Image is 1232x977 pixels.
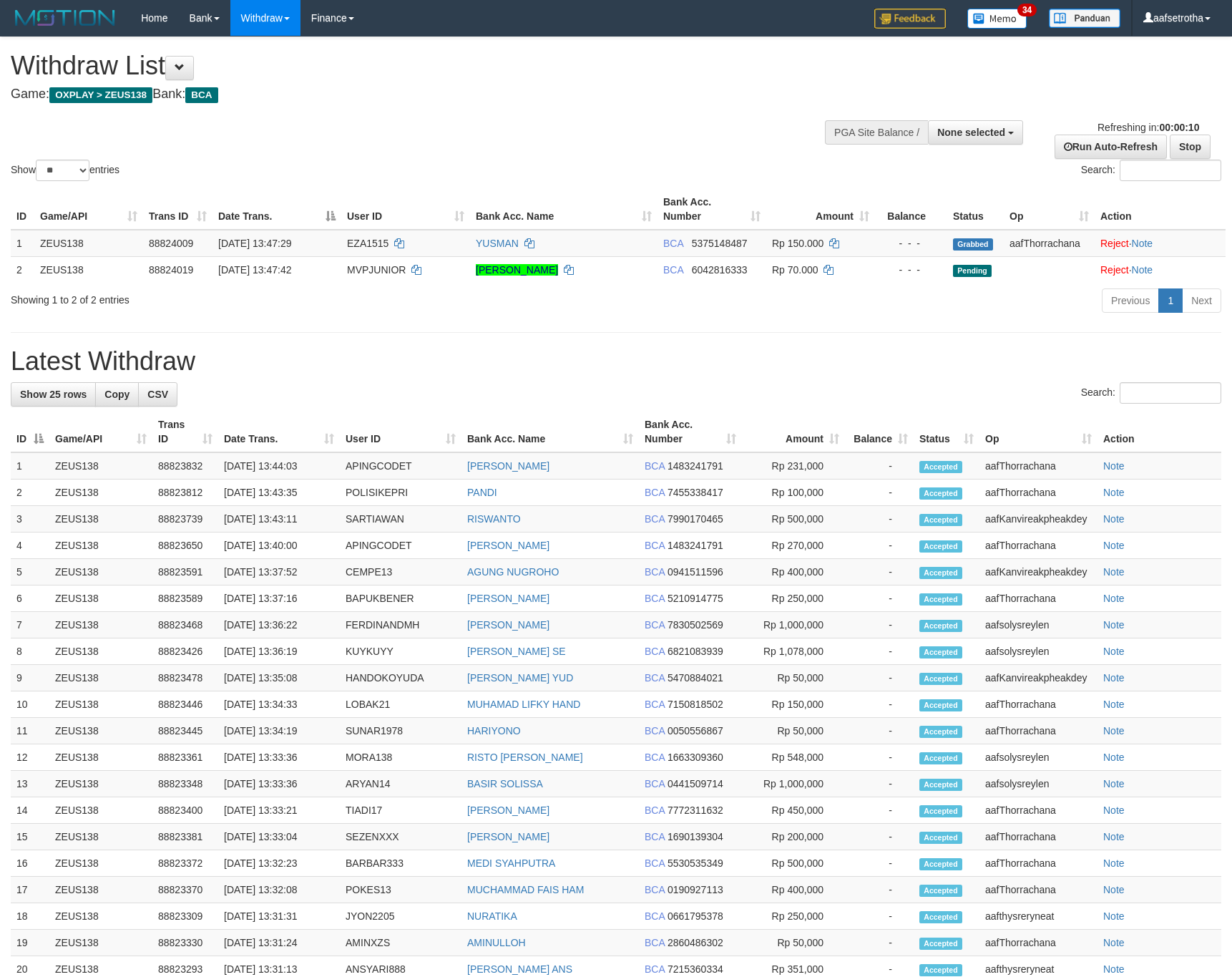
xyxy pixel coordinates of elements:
[1158,288,1183,313] a: 1
[845,452,914,480] td: -
[979,559,1097,585] td: aafKanvireakpheakdey
[49,797,152,824] td: ZEUS138
[919,832,962,844] span: Accepted
[49,533,152,559] td: ZEUS138
[845,665,914,691] td: -
[49,771,152,797] td: ZEUS138
[645,831,665,842] span: BCA
[11,412,49,452] th: ID: activate to sort column descending
[340,691,461,718] td: LOBAK21
[218,691,340,718] td: [DATE] 13:34:33
[1103,672,1125,684] a: Note
[152,480,218,506] td: 88823812
[919,540,962,553] span: Accepted
[1103,910,1125,922] a: Note
[742,824,845,850] td: Rp 200,000
[1103,513,1125,525] a: Note
[639,412,742,452] th: Bank Acc. Number: activate to sort column ascending
[668,566,723,578] span: Copy 0941511596 to clipboard
[467,619,549,631] a: [PERSON_NAME]
[11,533,49,559] td: 4
[928,120,1023,145] button: None selected
[937,127,1005,138] span: None selected
[467,963,572,975] a: [PERSON_NAME] ANS
[668,752,723,763] span: Copy 1663309360 to clipboard
[979,412,1097,452] th: Op: activate to sort column ascending
[645,778,665,789] span: BCA
[1132,238,1153,249] a: Note
[1095,189,1226,230] th: Action
[218,559,340,585] td: [DATE] 13:37:52
[919,752,962,764] span: Accepted
[668,487,723,498] span: Copy 7455338417 to clipboard
[152,665,218,691] td: 88823478
[340,559,461,585] td: CEMPE13
[668,513,723,525] span: Copy 7990170465 to clipboard
[1103,699,1125,710] a: Note
[845,718,914,744] td: -
[645,593,665,604] span: BCA
[467,884,584,895] a: MUCHAMMAD FAIS HAM
[185,87,217,103] span: BCA
[11,585,49,612] td: 6
[143,189,212,230] th: Trans ID: activate to sort column ascending
[467,699,580,710] a: MUHAMAD LIFKY HAND
[953,265,992,277] span: Pending
[1004,230,1095,257] td: aafThorrachana
[1055,135,1167,159] a: Run Auto-Refresh
[152,612,218,638] td: 88823468
[467,857,555,869] a: MEDI SYAHPUTRA
[1102,288,1159,313] a: Previous
[467,805,549,816] a: [PERSON_NAME]
[845,850,914,877] td: -
[34,230,143,257] td: ZEUS138
[645,752,665,763] span: BCA
[919,567,962,579] span: Accepted
[766,189,875,230] th: Amount: activate to sort column ascending
[742,638,845,665] td: Rp 1,078,000
[11,256,34,283] td: 2
[668,805,723,816] span: Copy 7772311632 to clipboard
[919,487,962,500] span: Accepted
[467,752,583,763] a: RISTO [PERSON_NAME]
[979,612,1097,638] td: aafsolysreylen
[979,665,1097,691] td: aafKanvireakpheakdey
[742,559,845,585] td: Rp 400,000
[919,646,962,658] span: Accepted
[152,506,218,533] td: 88823739
[914,412,979,452] th: Status: activate to sort column ascending
[919,593,962,606] span: Accepted
[467,513,521,525] a: RISWANTO
[49,585,152,612] td: ZEUS138
[11,771,49,797] td: 13
[218,612,340,638] td: [DATE] 13:36:22
[845,612,914,638] td: -
[218,665,340,691] td: [DATE] 13:35:08
[49,452,152,480] td: ZEUS138
[1103,857,1125,869] a: Note
[742,506,845,533] td: Rp 500,000
[645,566,665,578] span: BCA
[340,585,461,612] td: BAPUKBENER
[467,778,543,789] a: BASIR SOLISSA
[979,533,1097,559] td: aafThorrachana
[152,585,218,612] td: 88823589
[1017,4,1037,16] span: 34
[49,824,152,850] td: ZEUS138
[979,452,1097,480] td: aafThorrachana
[11,744,49,771] td: 12
[467,593,549,604] a: [PERSON_NAME]
[692,264,748,276] span: Copy 6042816333 to clipboard
[742,718,845,744] td: Rp 50,000
[218,797,340,824] td: [DATE] 13:33:21
[1103,540,1125,551] a: Note
[742,771,845,797] td: Rp 1,000,000
[11,824,49,850] td: 15
[470,189,657,230] th: Bank Acc. Name: activate to sort column ascending
[1097,412,1221,452] th: Action
[340,665,461,691] td: HANDOKOYUDA
[1103,805,1125,816] a: Note
[845,691,914,718] td: -
[919,805,962,817] span: Accepted
[919,673,962,685] span: Accepted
